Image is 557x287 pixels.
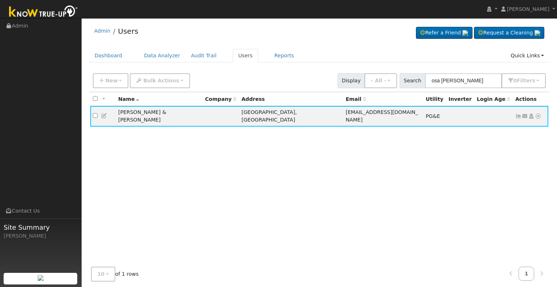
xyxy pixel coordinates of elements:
td: [PERSON_NAME] & [PERSON_NAME] [116,106,202,127]
span: of 1 rows [91,267,139,282]
a: Login As [528,113,535,119]
span: s [532,78,535,83]
button: - All - [364,73,397,88]
div: Actions [515,95,546,103]
span: Filter [517,78,535,83]
span: Site Summary [4,222,78,232]
span: Company name [205,96,236,102]
input: Search [425,73,502,88]
td: [GEOGRAPHIC_DATA], [GEOGRAPHIC_DATA] [239,106,343,127]
img: retrieve [38,275,44,281]
span: 10 [98,271,105,277]
a: Refer a Friend [416,27,473,39]
span: Email [346,96,366,102]
a: Dashboard [89,49,128,62]
button: 10 [91,267,115,282]
img: Know True-Up [5,4,82,20]
a: Request a Cleaning [474,27,544,39]
button: Bulk Actions [130,73,190,88]
a: Other actions [535,112,541,120]
div: Utility [426,95,443,103]
a: Users [118,27,138,36]
a: Admin [94,28,111,34]
a: Quick Links [505,49,549,62]
a: 1 [519,267,535,281]
span: Bulk Actions [143,78,179,83]
span: [PERSON_NAME] [507,6,549,12]
span: Display [338,73,365,88]
a: Show Graph [515,113,522,119]
a: Reports [269,49,300,62]
a: Data Analyzer [139,49,186,62]
span: [EMAIL_ADDRESS][DOMAIN_NAME] [346,109,418,123]
div: Address [242,95,341,103]
a: Edit User [101,113,108,119]
a: rosaibarramerced@gmail.com [522,112,528,120]
a: Audit Trail [186,49,222,62]
span: Name [118,96,140,102]
div: Inverter [449,95,472,103]
button: 0Filters [502,73,546,88]
button: New [93,73,129,88]
span: Search [400,73,425,88]
img: retrieve [535,30,540,36]
span: Days since last login [477,96,510,102]
span: New [105,78,117,83]
div: [PERSON_NAME] [4,232,78,240]
a: Users [233,49,258,62]
span: PG&E [426,113,440,119]
img: retrieve [462,30,468,36]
